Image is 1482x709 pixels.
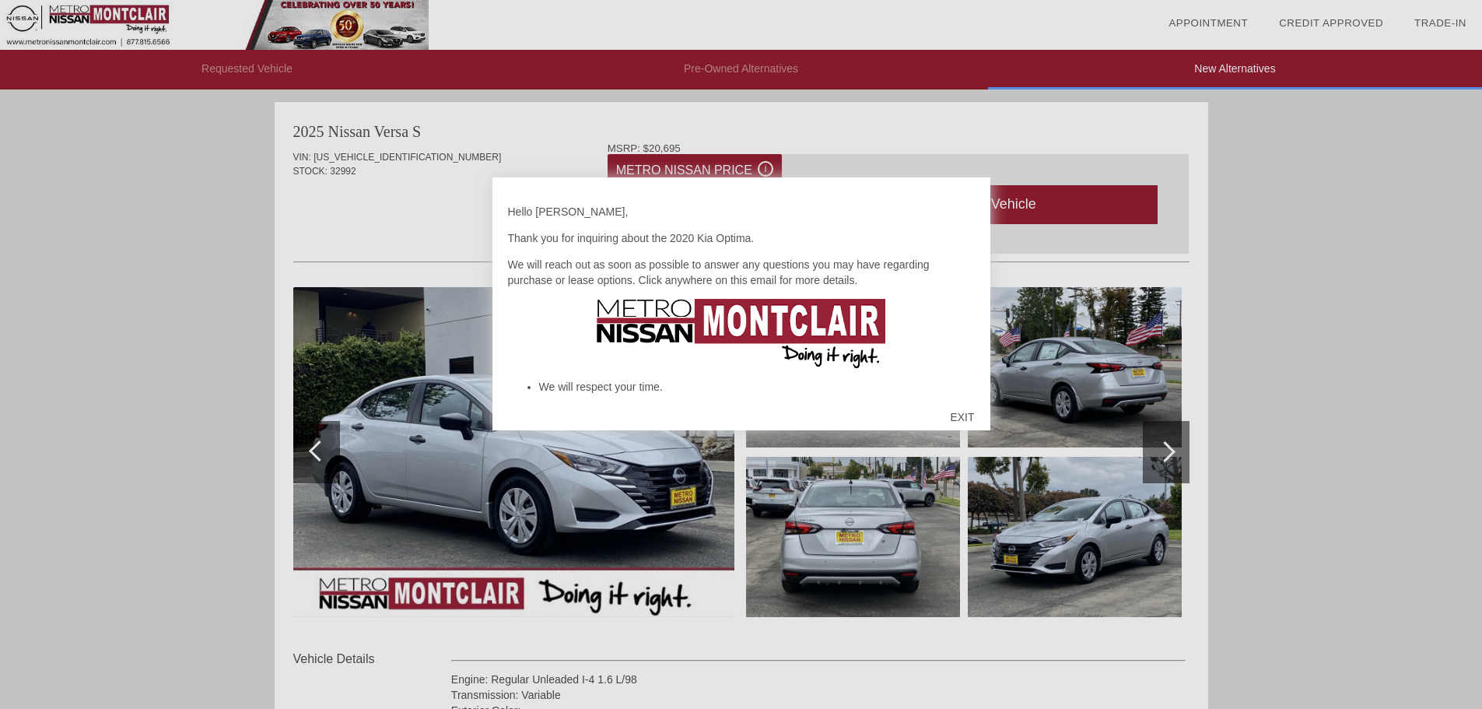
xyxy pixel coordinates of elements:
p: We will reach out as soon as possible to answer any questions you may have regarding purchase or ... [508,257,975,288]
p: Hello [PERSON_NAME], [508,204,975,219]
a: Credit Approved [1279,17,1383,29]
a: Trade-In [1414,17,1466,29]
li: We will respect your time. [539,379,975,395]
a: Appointment [1168,17,1248,29]
p: Thank you for inquiring about the 2020 Kia Optima. [508,230,975,246]
div: EXIT [934,394,990,440]
li: We will market our products and services honestly. [539,395,975,410]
